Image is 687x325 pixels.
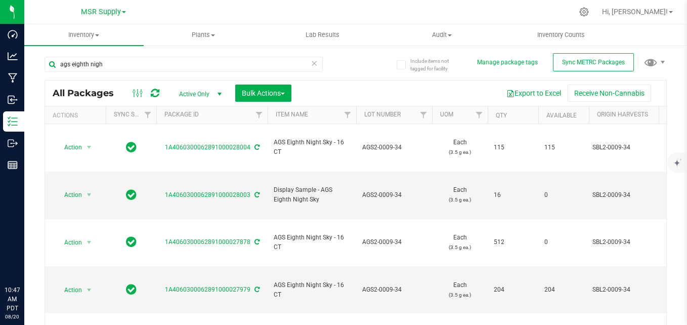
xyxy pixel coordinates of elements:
span: Inventory [24,30,144,39]
div: Manage settings [578,7,590,17]
p: (3.5 g ea.) [438,290,482,300]
span: In Sync [126,235,137,249]
a: Filter [415,106,432,124]
div: SBL2-0009-34 [592,190,687,200]
span: Audit [382,30,501,39]
a: 1A4060300062891000027979 [165,286,250,293]
span: 115 [544,143,583,152]
iframe: Resource center [10,244,40,274]
a: Inventory [24,24,144,46]
span: Each [438,233,482,252]
span: Sync from Compliance System [253,238,260,246]
a: Qty [496,112,507,119]
p: (3.5 g ea.) [438,147,482,157]
span: Action [55,188,82,202]
span: Sync METRC Packages [562,59,625,66]
button: Export to Excel [500,85,568,102]
a: 1A4060300062891000028003 [165,191,250,198]
inline-svg: Reports [8,160,18,170]
a: Audit [382,24,501,46]
a: 1A4060300062891000027878 [165,238,250,246]
button: Receive Non-Cannabis [568,85,651,102]
span: Lab Results [292,30,353,39]
span: select [83,283,96,297]
span: 204 [544,285,583,295]
div: SBL2-0009-34 [592,285,687,295]
span: Each [438,138,482,157]
a: Lot Number [364,111,401,118]
span: Inventory Counts [524,30,598,39]
inline-svg: Inventory [8,116,18,127]
p: (3.5 g ea.) [438,195,482,205]
button: Sync METRC Packages [553,53,634,71]
input: Search Package ID, Item Name, SKU, Lot or Part Number... [45,57,323,72]
a: Package ID [164,111,199,118]
span: AGS2-0009-34 [362,143,426,152]
a: Plants [144,24,263,46]
span: Action [55,235,82,250]
span: 204 [494,285,532,295]
span: In Sync [126,188,137,202]
iframe: Resource center unread badge [30,242,42,255]
a: Lab Results [263,24,382,46]
span: Each [438,280,482,300]
div: SBL2-0009-34 [592,143,687,152]
a: Item Name [276,111,308,118]
span: 512 [494,237,532,247]
span: Each [438,185,482,205]
span: 0 [544,190,583,200]
button: Bulk Actions [235,85,291,102]
a: Inventory Counts [501,24,621,46]
span: Bulk Actions [242,89,285,97]
inline-svg: Analytics [8,51,18,61]
span: Plants [144,30,263,39]
inline-svg: Outbound [8,138,18,148]
inline-svg: Manufacturing [8,73,18,83]
div: Actions [53,112,102,119]
div: SBL2-0009-34 [592,237,687,247]
a: Filter [140,106,156,124]
span: select [83,188,96,202]
inline-svg: Dashboard [8,29,18,39]
span: select [83,235,96,250]
inline-svg: Inbound [8,95,18,105]
span: 16 [494,190,532,200]
a: UOM [440,111,453,118]
p: 08/20 [5,313,20,320]
span: In Sync [126,140,137,154]
span: AGS2-0009-34 [362,285,426,295]
a: Filter [471,106,488,124]
span: AGS2-0009-34 [362,190,426,200]
span: Action [55,283,82,297]
p: 10:47 AM PDT [5,286,20,313]
button: Manage package tags [477,58,538,67]
span: Sync from Compliance System [253,191,260,198]
span: Clear [311,57,318,70]
span: Sync from Compliance System [253,144,260,151]
span: Action [55,140,82,154]
span: Display Sample - AGS Eighth Night Sky [274,185,350,205]
span: In Sync [126,282,137,297]
span: AGS Eighth Night Sky - 16 CT [274,280,350,300]
span: AGS Eighth Night Sky - 16 CT [274,233,350,252]
span: All Packages [53,88,124,99]
span: Include items not tagged for facility [410,57,461,72]
span: 115 [494,143,532,152]
a: Filter [251,106,268,124]
span: Sync from Compliance System [253,286,260,293]
a: Filter [339,106,356,124]
span: MSR Supply [81,8,121,16]
span: Hi, [PERSON_NAME]! [602,8,668,16]
a: Available [546,112,577,119]
span: 0 [544,237,583,247]
a: Origin Harvests [597,111,648,118]
a: Sync Status [114,111,153,118]
span: AGS2-0009-34 [362,237,426,247]
p: (3.5 g ea.) [438,242,482,252]
span: select [83,140,96,154]
span: AGS Eighth Night Sky - 16 CT [274,138,350,157]
a: 1A4060300062891000028004 [165,144,250,151]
